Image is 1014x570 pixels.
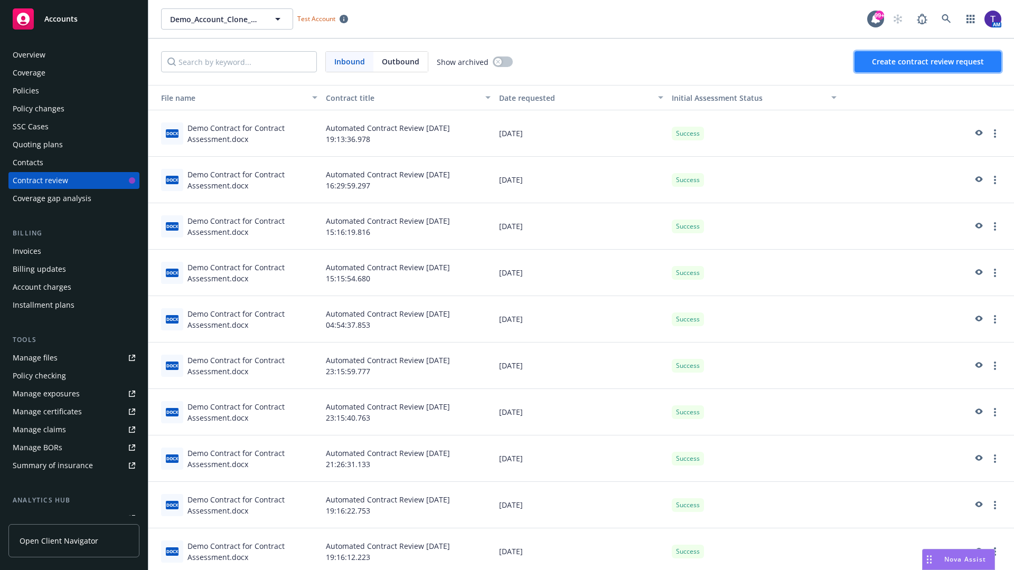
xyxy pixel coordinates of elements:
[13,421,66,438] div: Manage claims
[187,262,317,284] div: Demo Contract for Contract Assessment.docx
[13,82,39,99] div: Policies
[676,547,700,556] span: Success
[676,268,700,278] span: Success
[972,406,984,419] a: preview
[13,439,62,456] div: Manage BORs
[187,215,317,237] div: Demo Contract for Contract Assessment.docx
[187,122,317,145] div: Demo Contract for Contract Assessment.docx
[989,220,1001,233] a: more
[495,435,668,482] div: [DATE]
[923,549,936,569] div: Drag to move
[166,269,179,277] span: docx
[13,349,58,366] div: Manage files
[44,15,78,23] span: Accounts
[984,11,1001,27] img: photo
[872,56,984,66] span: Create contract review request
[676,500,700,510] span: Success
[499,92,652,103] div: Date requested
[297,14,335,23] span: Test Account
[676,129,700,138] span: Success
[8,421,139,438] a: Manage claims
[855,51,1001,72] button: Create contract review request
[166,176,179,184] span: docx
[922,549,995,570] button: Nova Assist
[972,359,984,372] a: preview
[153,92,306,103] div: File name
[8,100,139,117] a: Policy changes
[8,367,139,384] a: Policy checking
[8,4,139,34] a: Accounts
[322,203,495,250] div: Automated Contract Review [DATE] 15:16:19.816
[153,92,306,103] div: Toggle SortBy
[960,8,981,30] a: Switch app
[187,355,317,377] div: Demo Contract for Contract Assessment.docx
[187,169,317,191] div: Demo Contract for Contract Assessment.docx
[495,343,668,389] div: [DATE]
[322,482,495,528] div: Automated Contract Review [DATE] 19:16:22.753
[170,14,261,25] span: Demo_Account_Clone_QA_CR_Tests_Demo
[187,308,317,330] div: Demo Contract for Contract Assessment.docx
[8,82,139,99] a: Policies
[972,499,984,511] a: preview
[13,403,82,420] div: Manage certificates
[166,315,179,323] span: docx
[187,448,317,470] div: Demo Contract for Contract Assessment.docx
[373,52,428,72] span: Outbound
[972,267,984,279] a: preview
[989,174,1001,186] a: more
[972,545,984,558] a: preview
[161,51,317,72] input: Search by keyword...
[989,313,1001,326] a: more
[322,296,495,343] div: Automated Contract Review [DATE] 04:54:37.853
[495,85,668,110] button: Date requested
[13,154,43,171] div: Contacts
[495,250,668,296] div: [DATE]
[676,454,700,463] span: Success
[322,389,495,435] div: Automated Contract Review [DATE] 23:15:40.763
[166,362,179,369] span: docx
[495,296,668,343] div: [DATE]
[322,157,495,203] div: Automated Contract Review [DATE] 16:29:59.297
[13,190,91,207] div: Coverage gap analysis
[8,136,139,153] a: Quoting plans
[989,127,1001,140] a: more
[322,343,495,389] div: Automated Contract Review [DATE] 23:15:59.777
[8,261,139,278] a: Billing updates
[495,157,668,203] div: [DATE]
[8,228,139,239] div: Billing
[672,92,825,103] div: Toggle SortBy
[166,129,179,137] span: docx
[989,545,1001,558] a: more
[676,407,700,417] span: Success
[887,8,908,30] a: Start snowing
[326,52,373,72] span: Inbound
[676,222,700,231] span: Success
[8,385,139,402] a: Manage exposures
[8,118,139,135] a: SSC Cases
[166,454,179,462] span: docx
[13,64,45,81] div: Coverage
[676,315,700,324] span: Success
[13,261,66,278] div: Billing updates
[8,46,139,63] a: Overview
[322,85,495,110] button: Contract title
[8,243,139,260] a: Invoices
[495,389,668,435] div: [DATE]
[676,175,700,185] span: Success
[944,555,986,564] span: Nova Assist
[8,457,139,474] a: Summary of insurance
[989,499,1001,511] a: more
[989,267,1001,279] a: more
[672,93,763,103] span: Initial Assessment Status
[8,335,139,345] div: Tools
[13,118,49,135] div: SSC Cases
[972,313,984,326] a: preview
[161,8,293,30] button: Demo_Account_Clone_QA_CR_Tests_Demo
[676,361,700,370] span: Success
[495,482,668,528] div: [DATE]
[8,439,139,456] a: Manage BORs
[166,547,179,555] span: docx
[972,220,984,233] a: preview
[989,452,1001,465] a: more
